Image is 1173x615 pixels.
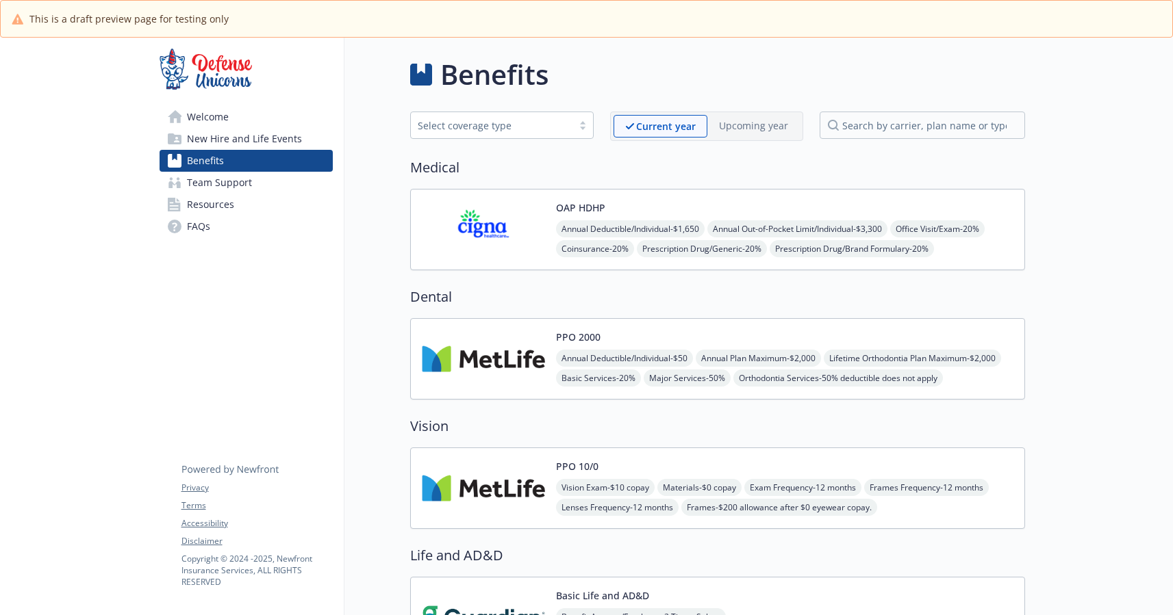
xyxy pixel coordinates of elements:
[418,118,566,133] div: Select coverage type
[707,220,887,237] span: Annual Out-of-Pocket Limit/Individual - $3,300
[636,119,696,133] p: Current year
[770,240,934,257] span: Prescription Drug/Brand Formulary - 20%
[187,128,302,150] span: New Hire and Life Events
[696,350,821,367] span: Annual Plan Maximum - $2,000
[440,54,548,95] h1: Benefits
[160,194,333,215] a: Resources
[556,240,634,257] span: Coinsurance - 20%
[160,215,333,237] a: FAQs
[864,479,989,496] span: Frames Frequency - 12 months
[657,479,742,496] span: Materials - $0 copay
[707,115,800,138] span: Upcoming year
[187,150,224,172] span: Benefits
[556,369,641,387] span: Basic Services - 20%
[187,194,234,215] span: Resources
[422,330,545,388] img: Metlife Inc carrier logo
[181,499,332,512] a: Terms
[556,220,705,237] span: Annual Deductible/Individual - $1,650
[160,128,333,150] a: New Hire and Life Events
[556,200,605,215] button: OAP HDHP
[744,479,861,496] span: Exam Frequency - 12 months
[890,220,985,237] span: Office Visit/Exam - 20%
[824,350,1001,367] span: Lifetime Orthodontia Plan Maximum - $2,000
[556,499,679,516] span: Lenses Frequency - 12 months
[681,499,877,516] span: Frames - $200 allowance after $0 eyewear copay.
[160,106,333,128] a: Welcome
[187,215,210,237] span: FAQs
[181,517,332,529] a: Accessibility
[422,459,545,517] img: Metlife Inc carrier logo
[820,112,1025,139] input: search by carrier, plan name or type
[29,12,229,26] span: This is a draft preview page for testing only
[733,369,943,387] span: Orthodontia Services - 50% deductible does not apply
[187,106,229,128] span: Welcome
[160,172,333,194] a: Team Support
[187,172,252,194] span: Team Support
[410,157,1025,178] h2: Medical
[556,330,601,344] button: PPO 2000
[556,459,598,473] button: PPO 10/0
[422,200,545,259] img: CIGNA carrier logo
[181,553,332,588] p: Copyright © 2024 - 2025 , Newfront Insurance Services, ALL RIGHTS RESERVED
[410,416,1025,436] h2: Vision
[556,588,649,603] button: Basic Life and AD&D
[410,545,1025,566] h2: Life and AD&D
[556,479,655,496] span: Vision Exam - $10 copay
[410,287,1025,307] h2: Dental
[181,482,332,494] a: Privacy
[556,350,693,367] span: Annual Deductible/Individual - $50
[637,240,767,257] span: Prescription Drug/Generic - 20%
[160,150,333,172] a: Benefits
[719,118,788,133] p: Upcoming year
[181,535,332,547] a: Disclaimer
[644,369,731,387] span: Major Services - 50%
